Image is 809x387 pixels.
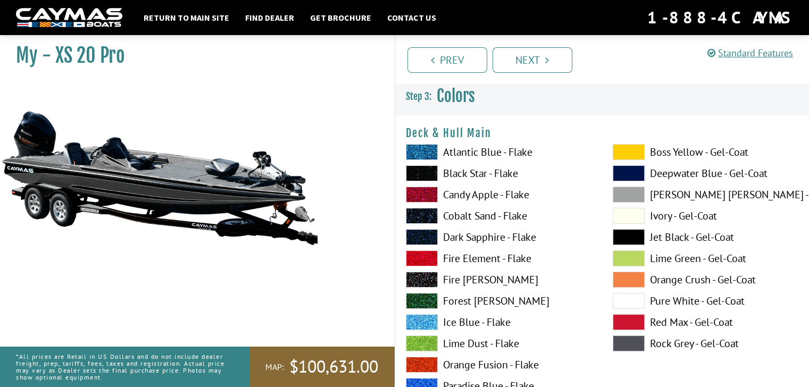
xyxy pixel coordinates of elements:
span: MAP: [265,361,284,373]
label: [PERSON_NAME] [PERSON_NAME] - Gel-Coat [613,187,798,203]
label: Lime Green - Gel-Coat [613,250,798,266]
a: MAP:$100,631.00 [249,347,394,387]
p: *All prices are Retail in US Dollars and do not include dealer freight, prep, tariffs, fees, taxe... [16,348,226,386]
label: Orange Crush - Gel-Coat [613,272,798,288]
a: Standard Features [707,47,793,59]
h1: My - XS 20 Pro [16,44,368,68]
label: Jet Black - Gel-Coat [613,229,798,245]
label: Lime Dust - Flake [406,335,591,351]
span: $100,631.00 [289,356,378,378]
label: Dark Sapphire - Flake [406,229,591,245]
label: Orange Fusion - Flake [406,357,591,373]
label: Atlantic Blue - Flake [406,144,591,160]
a: Return to main site [138,11,235,24]
label: Candy Apple - Flake [406,187,591,203]
img: white-logo-c9c8dbefe5ff5ceceb0f0178aa75bf4bb51f6bca0971e226c86eb53dfe498488.png [16,8,122,28]
label: Deepwater Blue - Gel-Coat [613,165,798,181]
label: Ivory - Gel-Coat [613,208,798,224]
label: Black Star - Flake [406,165,591,181]
a: Get Brochure [305,11,377,24]
label: Cobalt Sand - Flake [406,208,591,224]
label: Ice Blue - Flake [406,314,591,330]
a: Next [493,47,572,73]
div: 1-888-4CAYMAS [647,6,793,29]
label: Pure White - Gel-Coat [613,293,798,309]
label: Red Max - Gel-Coat [613,314,798,330]
label: Rock Grey - Gel-Coat [613,335,798,351]
label: Fire [PERSON_NAME] [406,272,591,288]
a: Contact Us [382,11,441,24]
label: Forest [PERSON_NAME] [406,293,591,309]
label: Boss Yellow - Gel-Coat [613,144,798,160]
h4: Deck & Hull Main [406,127,799,140]
a: Prev [407,47,487,73]
a: Find Dealer [240,11,299,24]
label: Fire Element - Flake [406,250,591,266]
